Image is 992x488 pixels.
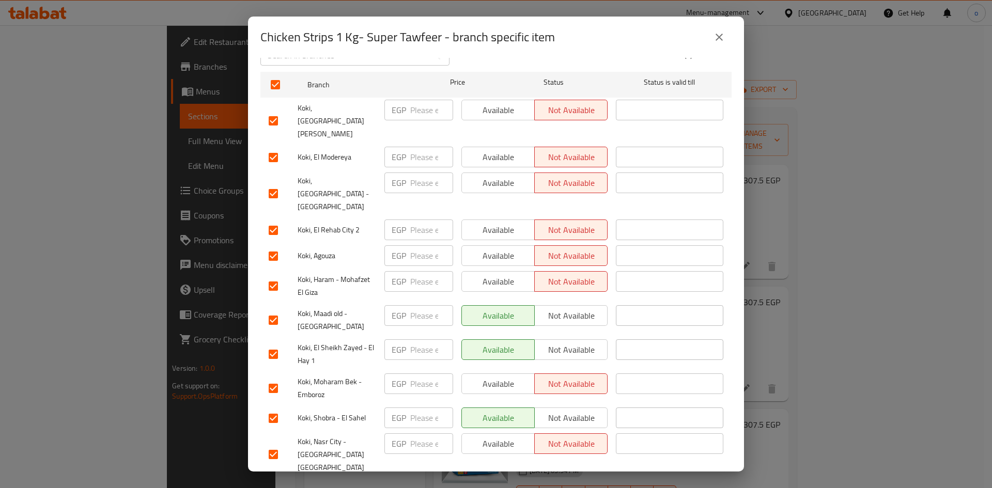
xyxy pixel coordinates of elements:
p: EGP [392,249,406,262]
span: Not available [539,274,603,289]
button: Available [461,339,535,360]
span: Not available [539,150,603,165]
button: Available [461,100,535,120]
p: EGP [392,377,406,390]
input: Please enter price [410,219,453,240]
span: Available [466,248,531,263]
h2: Chicken Strips 1 Kg- Super Tawfeer - branch specific item [260,29,555,45]
span: Available [466,103,531,118]
span: Available [466,223,531,238]
span: Available [466,436,531,451]
input: Please enter price [410,100,453,120]
span: Koki, [GEOGRAPHIC_DATA][PERSON_NAME] [298,102,376,140]
button: Not available [534,433,608,454]
p: 13 branche(s) are selected [650,50,732,60]
p: EGP [392,224,406,236]
input: Please enter price [410,305,453,326]
span: Available [466,150,531,165]
button: Available [461,305,535,326]
span: Koki, El Rehab City 2 [298,224,376,237]
p: EGP [392,309,406,322]
input: Please enter price [410,433,453,454]
input: Please enter price [410,172,453,193]
span: Not available [539,176,603,191]
button: Available [461,271,535,292]
input: Please enter price [410,407,453,428]
p: EGP [392,343,406,356]
span: Not available [539,411,603,426]
span: Available [466,274,531,289]
button: close [707,25,732,50]
button: Available [461,245,535,266]
button: Not available [534,271,608,292]
button: Available [461,407,535,428]
span: Not available [539,436,603,451]
span: Koki, Maadi old - [GEOGRAPHIC_DATA] [298,307,376,333]
span: Not available [539,376,603,391]
span: Not available [539,223,603,238]
span: Available [466,176,531,191]
input: Please enter price [410,245,453,266]
span: Status [500,76,608,89]
input: Please enter price [410,147,453,167]
button: Not available [534,172,608,193]
span: Available [466,308,531,323]
span: Price [423,76,492,89]
p: EGP [392,412,406,424]
button: Available [461,373,535,394]
p: EGP [392,151,406,163]
span: Koki, Haram - Mohafzet El Giza [298,273,376,299]
span: Not available [539,103,603,118]
span: Koki, Nasr City - [GEOGRAPHIC_DATA] [GEOGRAPHIC_DATA] [298,435,376,474]
span: Koki, El Sheikh Zayed - El Hay 1 [298,341,376,367]
span: Not available [539,342,603,357]
button: Not available [534,100,608,120]
button: Available [461,433,535,454]
button: Not available [534,373,608,394]
span: Koki, Moharam Bek - Emboroz [298,375,376,401]
input: Please enter price [410,339,453,360]
span: Koki, El Modereya [298,151,376,164]
p: EGP [392,177,406,189]
button: Available [461,219,535,240]
span: Not available [539,248,603,263]
button: Not available [534,245,608,266]
span: Available [466,342,531,357]
input: Please enter price [410,271,453,292]
p: EGP [392,275,406,288]
button: Not available [534,147,608,167]
span: Koki, Agouza [298,249,376,262]
button: Available [461,147,535,167]
input: Please enter price [410,373,453,394]
span: Available [466,376,531,391]
p: EGP [392,437,406,450]
button: Not available [534,339,608,360]
span: Branch [307,78,415,91]
button: Not available [534,219,608,240]
button: Not available [534,305,608,326]
button: Available [461,172,535,193]
span: Koki, [GEOGRAPHIC_DATA] - [GEOGRAPHIC_DATA] [298,175,376,213]
span: Available [466,411,531,426]
span: Status is valid till [616,76,723,89]
p: EGP [392,104,406,116]
button: Not available [534,407,608,428]
span: Koki, Shobra - El Sahel [298,412,376,424]
span: Not available [539,308,603,323]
